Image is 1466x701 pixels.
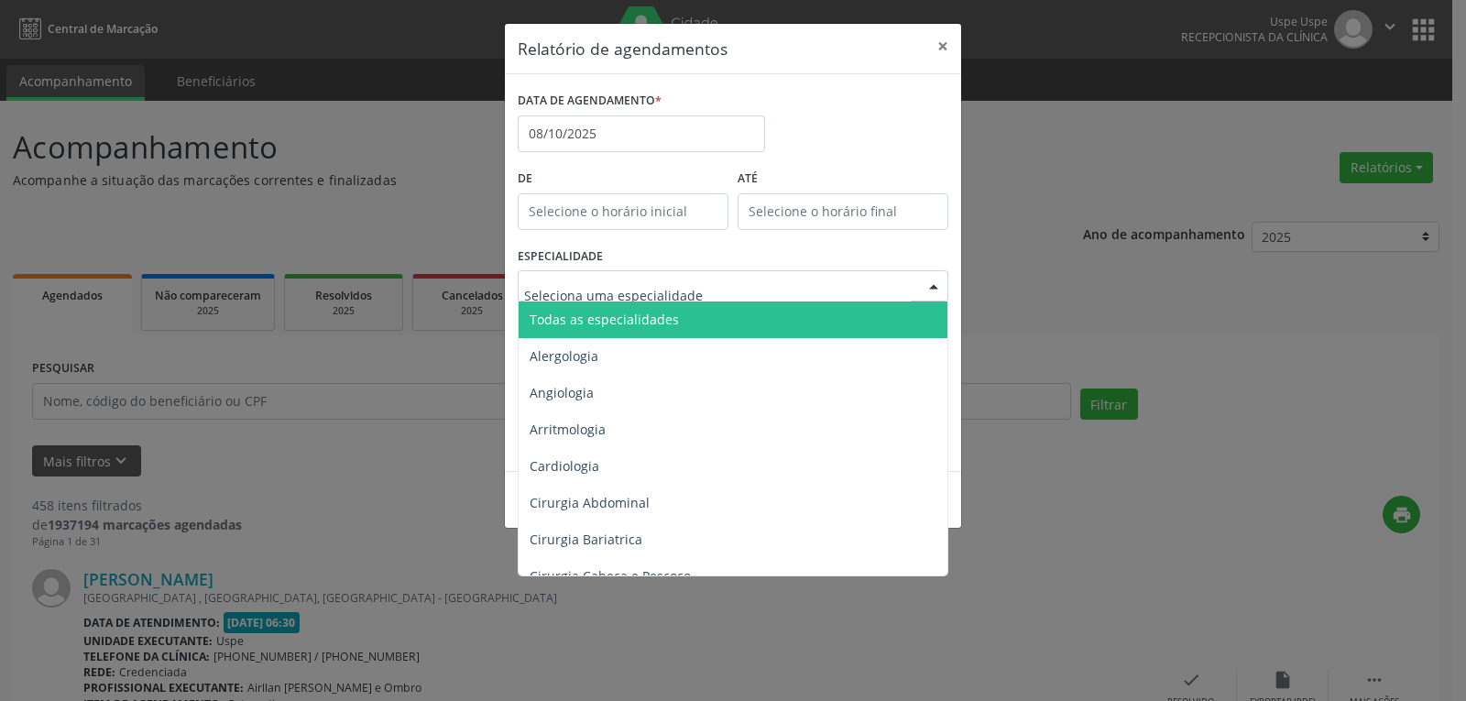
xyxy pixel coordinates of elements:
span: Alergologia [530,347,598,365]
span: Cardiologia [530,457,599,475]
label: ESPECIALIDADE [518,243,603,271]
span: Cirurgia Abdominal [530,494,650,511]
label: ATÉ [738,165,948,193]
input: Selecione o horário final [738,193,948,230]
span: Cirurgia Cabeça e Pescoço [530,567,691,585]
span: Todas as especialidades [530,311,679,328]
h5: Relatório de agendamentos [518,37,728,60]
input: Selecione o horário inicial [518,193,728,230]
span: Cirurgia Bariatrica [530,531,642,548]
label: DATA DE AGENDAMENTO [518,87,662,115]
label: De [518,165,728,193]
span: Arritmologia [530,421,606,438]
input: Seleciona uma especialidade [524,277,911,313]
input: Selecione uma data ou intervalo [518,115,765,152]
button: Close [924,24,961,69]
span: Angiologia [530,384,594,401]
